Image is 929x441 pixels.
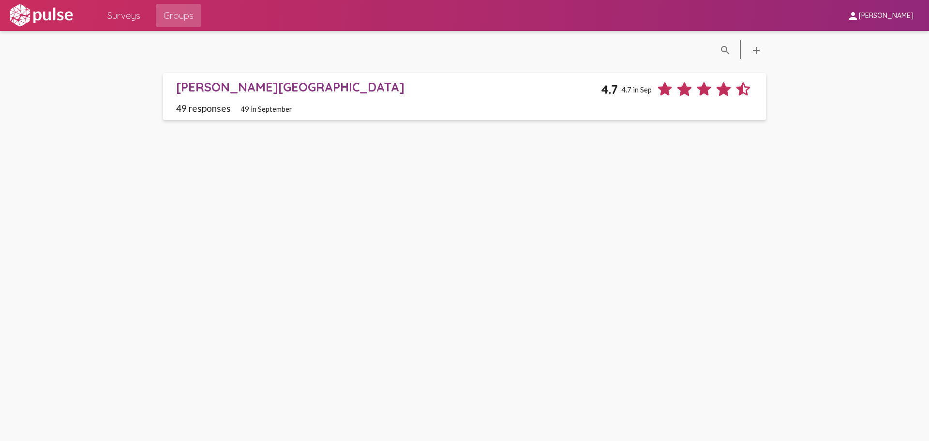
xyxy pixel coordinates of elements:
[163,73,766,120] a: [PERSON_NAME][GEOGRAPHIC_DATA]4.74.7 in Sep49 responses49 in September
[176,79,601,94] div: [PERSON_NAME][GEOGRAPHIC_DATA]
[747,40,766,59] button: language
[8,3,75,28] img: white-logo.svg
[750,45,762,56] mat-icon: language
[107,7,140,24] span: Surveys
[240,105,292,113] span: 49 in September
[621,85,652,94] span: 4.7 in Sep
[719,45,731,56] mat-icon: language
[716,40,735,59] button: language
[176,103,231,114] span: 49 responses
[164,7,194,24] span: Groups
[601,82,618,97] span: 4.7
[847,10,859,22] mat-icon: person
[859,12,914,20] span: [PERSON_NAME]
[156,4,201,27] a: Groups
[839,6,921,24] button: [PERSON_NAME]
[100,4,148,27] a: Surveys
